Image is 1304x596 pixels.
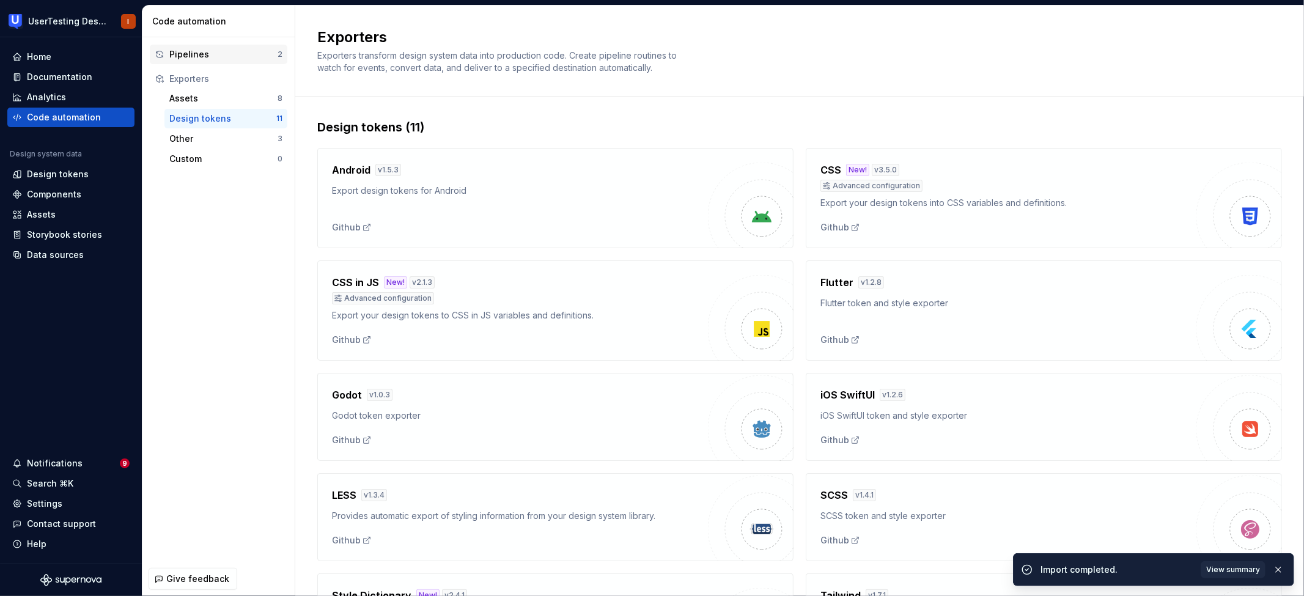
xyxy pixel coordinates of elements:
[7,47,134,67] a: Home
[27,249,84,261] div: Data sources
[7,87,134,107] a: Analytics
[278,154,282,164] div: 0
[846,164,869,176] div: New!
[164,89,287,108] button: Assets8
[7,205,134,224] a: Assets
[7,534,134,554] button: Help
[27,518,96,530] div: Contact support
[367,389,392,401] div: v 1.0.3
[120,458,130,468] span: 9
[27,51,51,63] div: Home
[27,168,89,180] div: Design tokens
[332,488,356,502] h4: LESS
[332,309,708,322] div: Export your design tokens to CSS in JS variables and definitions.
[169,112,276,125] div: Design tokens
[7,185,134,204] a: Components
[820,534,860,546] a: Github
[7,108,134,127] a: Code automation
[150,45,287,64] button: Pipelines2
[820,488,848,502] h4: SCSS
[278,94,282,103] div: 8
[332,334,372,346] a: Github
[820,388,875,402] h4: iOS SwiftUI
[27,538,46,550] div: Help
[164,129,287,149] button: Other3
[820,434,860,446] a: Github
[166,573,229,585] span: Give feedback
[332,534,372,546] div: Github
[820,334,860,346] a: Github
[169,133,278,145] div: Other
[410,276,435,289] div: v 2.1.3
[332,434,372,446] a: Github
[27,111,101,123] div: Code automation
[40,574,101,586] svg: Supernova Logo
[7,474,134,493] button: Search ⌘K
[820,297,1196,309] div: Flutter token and style exporter
[1201,561,1265,578] button: View summary
[28,15,106,28] div: UserTesting Design System
[9,14,23,29] img: 41adf70f-fc1c-4662-8e2d-d2ab9c673b1b.png
[164,109,287,128] button: Design tokens11
[7,494,134,513] a: Settings
[128,17,130,26] div: I
[1041,564,1193,576] div: Import completed.
[2,8,139,34] button: UserTesting Design SystemI
[332,275,379,290] h4: CSS in JS
[169,153,278,165] div: Custom
[27,498,62,510] div: Settings
[853,489,876,501] div: v 1.4.1
[332,163,370,177] h4: Android
[332,221,372,234] div: Github
[332,510,708,522] div: Provides automatic export of styling information from your design system library.
[169,92,278,105] div: Assets
[7,245,134,265] a: Data sources
[27,477,73,490] div: Search ⌘K
[820,180,923,192] div: Advanced configuration
[164,149,287,169] button: Custom0
[880,389,905,401] div: v 1.2.6
[332,388,362,402] h4: Godot
[7,454,134,473] button: Notifications9
[27,188,81,201] div: Components
[169,73,282,85] div: Exporters
[820,510,1196,522] div: SCSS token and style exporter
[820,163,841,177] h4: CSS
[317,50,679,73] span: Exporters transform design system data into production code. Create pipeline routines to watch fo...
[361,489,387,501] div: v 1.3.4
[149,568,237,590] button: Give feedback
[27,457,83,469] div: Notifications
[27,71,92,83] div: Documentation
[27,208,56,221] div: Assets
[10,149,82,159] div: Design system data
[858,276,884,289] div: v 1.2.8
[27,91,66,103] div: Analytics
[276,114,282,123] div: 11
[375,164,401,176] div: v 1.5.3
[820,197,1196,209] div: Export your design tokens into CSS variables and definitions.
[872,164,899,176] div: v 3.5.0
[332,185,708,197] div: Export design tokens for Android
[820,410,1196,422] div: iOS SwiftUI token and style exporter
[7,225,134,245] a: Storybook stories
[169,48,278,61] div: Pipelines
[332,292,434,304] div: Advanced configuration
[332,410,708,422] div: Godot token exporter
[278,134,282,144] div: 3
[152,15,290,28] div: Code automation
[820,221,860,234] a: Github
[820,275,853,290] h4: Flutter
[317,28,1267,47] h2: Exporters
[384,276,407,289] div: New!
[278,50,282,59] div: 2
[1206,565,1260,575] span: View summary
